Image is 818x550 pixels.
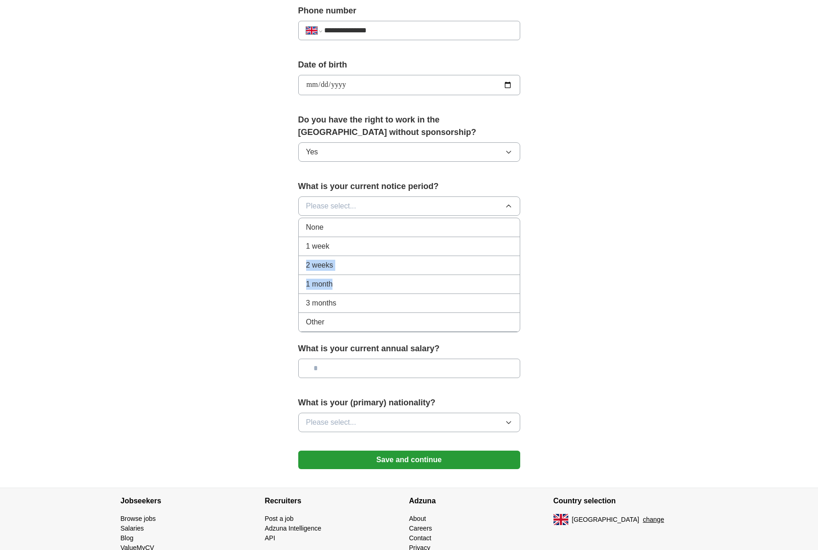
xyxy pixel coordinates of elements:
a: API [265,534,276,542]
span: 2 weeks [306,260,333,271]
button: Save and continue [298,451,520,469]
a: Careers [409,525,432,532]
span: Please select... [306,417,357,428]
span: Please select... [306,201,357,212]
a: Blog [121,534,134,542]
a: Adzuna Intelligence [265,525,321,532]
a: Contact [409,534,431,542]
a: Browse jobs [121,515,156,522]
span: None [306,222,324,233]
button: Please select... [298,413,520,432]
label: Date of birth [298,59,520,71]
span: 1 week [306,241,330,252]
button: Please select... [298,196,520,216]
span: [GEOGRAPHIC_DATA] [572,515,640,525]
label: What is your current annual salary? [298,342,520,355]
button: Yes [298,142,520,162]
span: Other [306,317,325,328]
img: UK flag [554,514,568,525]
a: Post a job [265,515,294,522]
label: Phone number [298,5,520,17]
button: change [643,515,664,525]
label: What is your (primary) nationality? [298,397,520,409]
h4: Country selection [554,488,698,514]
span: 3 months [306,298,337,309]
a: Salaries [121,525,144,532]
a: About [409,515,426,522]
label: Do you have the right to work in the [GEOGRAPHIC_DATA] without sponsorship? [298,114,520,139]
span: Yes [306,147,318,158]
label: What is your current notice period? [298,180,520,193]
span: 1 month [306,279,333,290]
